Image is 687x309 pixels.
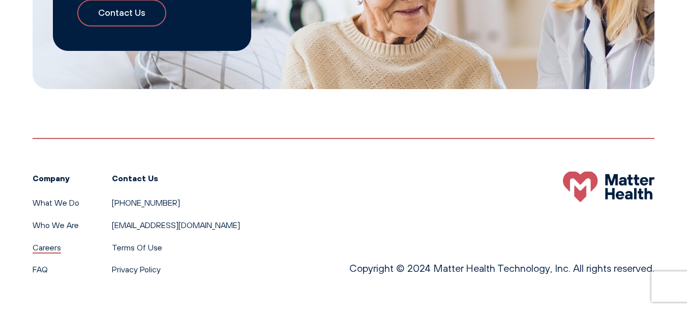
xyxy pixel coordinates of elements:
[112,172,240,185] h3: Contact Us
[112,198,180,208] a: [PHONE_NUMBER]
[33,264,48,274] a: FAQ
[33,198,79,208] a: What We Do
[33,242,61,252] a: Careers
[33,172,79,185] h3: Company
[112,264,161,274] a: Privacy Policy
[112,242,162,252] a: Terms Of Use
[349,260,654,276] p: Copyright © 2024 Matter Health Technology, Inc. All rights reserved.
[33,220,79,230] a: Who We Are
[112,220,240,230] a: [EMAIL_ADDRESS][DOMAIN_NAME]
